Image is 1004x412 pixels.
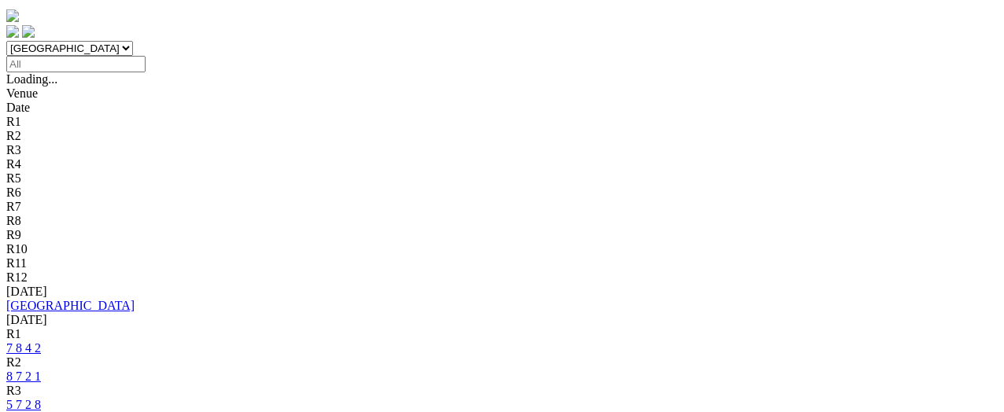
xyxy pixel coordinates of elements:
div: R1 [6,115,998,129]
div: R12 [6,270,998,285]
input: Select date [6,56,146,72]
a: 7 8 4 2 [6,341,41,355]
div: R1 [6,327,998,341]
div: R7 [6,200,998,214]
div: R6 [6,186,998,200]
div: R11 [6,256,998,270]
a: 5 7 2 8 [6,398,41,411]
div: R4 [6,157,998,171]
div: Date [6,101,998,115]
div: R9 [6,228,998,242]
a: [GEOGRAPHIC_DATA] [6,299,135,312]
div: [DATE] [6,285,998,299]
a: 8 7 2 1 [6,370,41,383]
div: R3 [6,384,998,398]
div: R5 [6,171,998,186]
div: R10 [6,242,998,256]
img: facebook.svg [6,25,19,38]
div: [DATE] [6,313,998,327]
img: twitter.svg [22,25,35,38]
span: Loading... [6,72,57,86]
div: R3 [6,143,998,157]
div: R8 [6,214,998,228]
div: R2 [6,129,998,143]
div: Venue [6,86,998,101]
img: logo-grsa-white.png [6,9,19,22]
div: R2 [6,355,998,370]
